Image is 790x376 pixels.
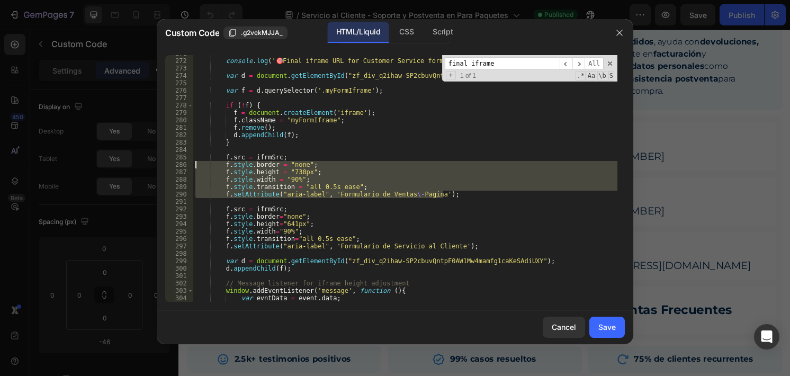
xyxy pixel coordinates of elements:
[165,117,193,124] div: 280
[165,272,193,280] div: 301
[402,282,603,301] p: Ir a Preguntas Frecuentes
[394,33,546,43] strong: actualización de datos personales
[165,191,193,198] div: 290
[165,213,193,220] div: 293
[165,161,193,168] div: 286
[165,183,193,191] div: 289
[165,287,193,294] div: 303
[576,71,585,80] span: RegExp Search
[402,218,603,235] p: Correo
[165,102,193,109] div: 278
[165,228,193,235] div: 295
[241,28,283,38] span: .g2vekMJJA_
[754,324,779,350] div: Open Intercom Messenger
[165,168,193,176] div: 287
[391,22,422,43] div: CSS
[572,57,585,70] span: ​
[597,71,607,80] span: Whole Word Search
[587,71,596,80] span: CaseSensitive Search
[165,139,193,146] div: 283
[26,122,297,173] p: Completa este formulario para resolver dudas postventa, solicitar soporte de facturación o hacer ...
[456,72,480,79] span: 1 of 1
[165,294,193,302] div: 304
[402,237,603,253] p: [EMAIL_ADDRESS][DOMAIN_NAME]
[223,26,288,39] button: .g2vekMJJA_
[339,7,609,70] p: Ofrecemos , ayuda con , soporte en y correcciones, como dirección o método de pago, y para resolv...
[25,92,298,114] h2: Asistencia y Postventa
[282,335,371,351] p: 99% casos resueltos
[165,220,193,228] div: 294
[58,335,179,351] p: 2.5k+ testimonios positivos
[165,280,193,287] div: 302
[39,175,141,185] div: Zoho Form de Servicio al Cliente
[493,21,543,31] strong: facturación
[26,77,297,87] p: CONTACTO DE SERVICIO AL CLIENTE
[589,317,625,338] button: Save
[446,71,456,79] span: Toggle Replace mode
[165,87,193,94] div: 276
[608,71,614,80] span: Search In Selection
[165,146,193,154] div: 284
[165,235,193,243] div: 296
[585,57,604,70] span: Alt-Enter
[445,57,560,70] input: Search for
[165,79,193,87] div: 275
[402,104,603,122] p: WhatsApp
[543,317,585,338] button: Cancel
[165,26,219,39] span: Custom Code
[402,124,603,140] p: ‪[PHONE_NUMBER]‬
[165,154,193,161] div: 285
[165,131,193,139] div: 282
[402,181,603,196] p: ‪[PHONE_NUMBER]‬
[328,22,389,43] div: HTML/Liquid
[165,124,193,131] div: 281
[473,335,597,351] p: 75% de clientes recurrentes
[165,94,193,102] div: 277
[560,57,572,70] span: ​
[165,250,193,257] div: 298
[165,205,193,213] div: 292
[165,257,193,265] div: 299
[385,8,493,18] strong: seguimiento de pedidos
[165,72,193,79] div: 274
[468,46,560,56] strong: asistencia postventa
[165,65,193,72] div: 273
[424,22,461,43] div: Script
[165,198,193,205] div: 291
[165,265,193,272] div: 300
[165,176,193,183] div: 288
[165,57,193,65] div: 272
[598,321,616,333] div: Save
[552,321,576,333] div: Cancel
[165,109,193,117] div: 279
[25,199,298,210] p: Publish the page to see the content.
[402,161,603,178] p: Teléfono
[165,243,193,250] div: 297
